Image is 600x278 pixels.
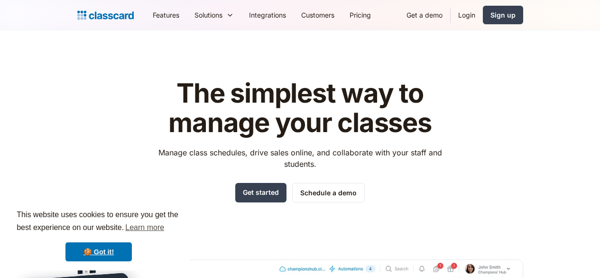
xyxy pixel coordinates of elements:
[483,6,523,24] a: Sign up
[124,220,166,235] a: learn more about cookies
[241,4,294,26] a: Integrations
[17,209,181,235] span: This website uses cookies to ensure you get the best experience on our website.
[294,4,342,26] a: Customers
[187,4,241,26] div: Solutions
[8,200,190,270] div: cookieconsent
[235,183,286,202] a: Get started
[490,10,516,20] div: Sign up
[149,79,451,137] h1: The simplest way to manage your classes
[451,4,483,26] a: Login
[194,10,222,20] div: Solutions
[145,4,187,26] a: Features
[65,242,132,261] a: dismiss cookie message
[342,4,378,26] a: Pricing
[292,183,365,202] a: Schedule a demo
[149,147,451,170] p: Manage class schedules, drive sales online, and collaborate with your staff and students.
[77,9,134,22] a: home
[399,4,450,26] a: Get a demo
